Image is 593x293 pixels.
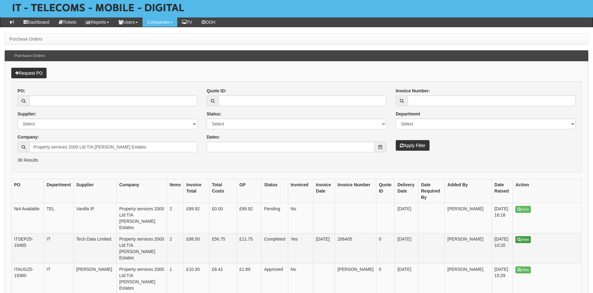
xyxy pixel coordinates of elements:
td: Not Available [12,203,44,233]
td: £0.00 [209,203,237,233]
a: Tickets [54,17,81,27]
th: Invoice Total [184,179,209,203]
a: Reports [81,17,114,27]
th: Added By [445,179,492,203]
th: Supplier [73,179,117,203]
th: PO [12,179,44,203]
a: Companies [143,17,177,27]
td: IT [44,233,74,264]
td: £68.50 [184,233,209,264]
button: Apply Filter [396,140,430,151]
td: [PERSON_NAME] [445,233,492,264]
a: Users [114,17,143,27]
td: TEL [44,203,74,233]
td: 2 [167,203,184,233]
label: Dates: [207,134,220,140]
label: Company: [18,134,39,140]
label: Department [396,111,420,117]
th: Department [44,179,74,203]
td: £11.75 [237,233,261,264]
th: Quote ID [376,179,395,203]
td: Property services 2000 Ltd T/A [PERSON_NAME] Estates [117,203,167,233]
p: 38 Results [18,157,575,163]
a: View [515,206,531,213]
th: Company [117,179,167,203]
td: [DATE] [313,233,335,264]
th: Invoice Number [335,179,376,203]
td: [DATE] [395,203,419,233]
th: Date Required By [418,179,445,203]
label: Supplier: [18,111,37,117]
a: TV [177,17,197,27]
label: Invoice Number: [396,88,430,94]
h3: Purchase Orders [11,51,48,61]
td: [PERSON_NAME] [445,203,492,233]
a: View [515,236,531,243]
td: Yes [288,233,313,264]
th: Items [167,179,184,203]
td: Completed [261,233,288,264]
th: Total Costs [209,179,237,203]
li: Purchase Orders [9,36,43,42]
td: [DATE] 16:18 [492,203,513,233]
td: £56.75 [209,233,237,264]
a: Dashboard [19,17,54,27]
td: £89.92 [237,203,261,233]
label: Quote ID: [207,88,226,94]
td: £89.92 [184,203,209,233]
th: Status [261,179,288,203]
td: Vanilla IP [73,203,117,233]
th: Invoiced [288,179,313,203]
td: [DATE] [395,233,419,264]
label: Status: [207,111,221,117]
td: ITSEP25-19485 [12,233,44,264]
th: Date Raised [492,179,513,203]
th: GP [237,179,261,203]
td: [DATE] 10:20 [492,233,513,264]
label: PO: [18,88,25,94]
td: 2 [167,233,184,264]
a: View [515,266,531,273]
td: No [288,203,313,233]
td: Property services 2000 Ltd T/A [PERSON_NAME] Estates [117,233,167,264]
td: 206405 [335,233,376,264]
th: Delivery Date [395,179,419,203]
th: Action [513,179,582,203]
td: Pending [261,203,288,233]
a: Request PO [11,68,47,78]
td: Tech Data Limited [73,233,117,264]
a: OOH [197,17,220,27]
th: Invoice Date [313,179,335,203]
td: 0 [376,233,395,264]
